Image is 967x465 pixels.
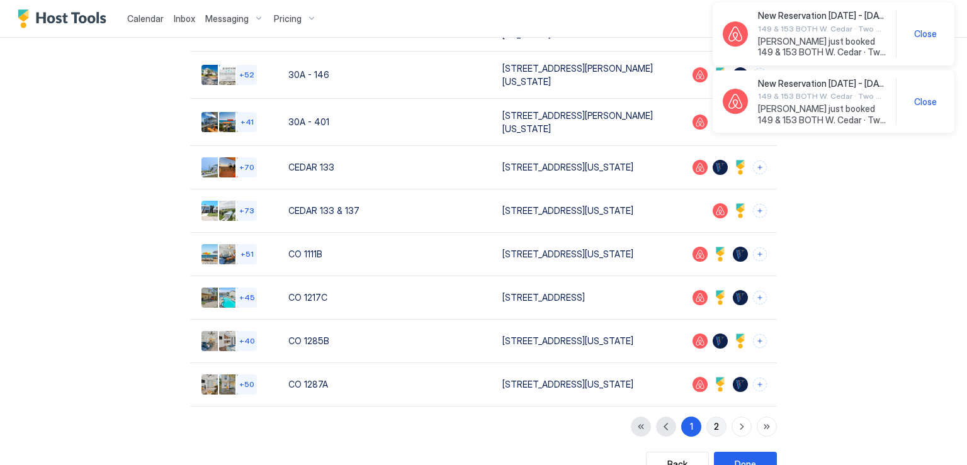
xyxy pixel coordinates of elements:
span: [PERSON_NAME] just booked 149 & 153 BOTH W. Cedar · Two Amazing Beach Retreats, 9 Bedroom, 6 bath... [758,103,886,125]
div: [STREET_ADDRESS][PERSON_NAME][US_STATE] [502,62,673,88]
div: Listing image 1 [201,112,222,132]
span: + 40 [239,336,255,345]
div: [STREET_ADDRESS][US_STATE] [502,204,673,217]
div: Airbnb [723,21,748,47]
span: Close [914,28,937,40]
div: Listing image 1 [201,288,222,308]
span: + 73 [239,206,254,215]
div: [STREET_ADDRESS][US_STATE] [502,247,673,261]
div: Listing image 2 [219,331,239,351]
div: Listing image 1 [201,244,222,264]
span: Pricing [274,13,302,25]
span: New Reservation [DATE] - [DATE] [758,78,886,89]
div: Listing image 1 [201,65,222,85]
span: Messaging [205,13,249,25]
span: + 50 [239,379,254,389]
div: Listing image 2 [219,157,239,177]
div: 2 [714,420,719,433]
span: + 45 [239,293,255,302]
div: Listing image 2 [219,201,239,221]
div: [STREET_ADDRESS][PERSON_NAME][US_STATE] [502,109,673,135]
div: 1 [690,420,693,433]
div: Listing image 1 [201,374,222,395]
div: CO 1285B [288,334,482,347]
span: New Reservation [DATE] - [DATE] [758,10,886,21]
span: Calendar [127,13,164,24]
span: 149 & 153 BOTH W. Cedar · Two Amazing Beach Retreats, 9 Bedroom, 6 bathrooms [758,91,886,101]
div: CO 1111B [288,247,482,261]
div: CEDAR 133 [288,160,482,174]
div: Listing image 1 [201,331,222,351]
div: Airbnb [723,89,748,114]
button: 1 [681,417,701,437]
span: + 70 [239,162,254,172]
span: + 41 [240,117,254,126]
span: + 51 [240,249,254,259]
div: 30A - 146 [288,68,482,81]
span: [PERSON_NAME] just booked 149 & 153 BOTH W. Cedar · Two Amazing Beach Retreats, 9 Bedroom, 6 bath... [758,36,886,58]
a: Inbox [174,12,195,25]
button: Connect channels [753,291,767,305]
a: Host Tools Logo [18,9,112,28]
button: 2 [706,417,727,437]
span: + 52 [239,70,254,79]
iframe: Intercom live chat [13,422,43,452]
div: Listing image 2 [219,288,239,308]
div: Listing image 2 [219,244,239,264]
button: Connect channels [753,247,767,261]
a: Calendar [127,12,164,25]
div: Listing image 1 [201,157,222,177]
button: Connect channels [753,204,767,218]
div: [STREET_ADDRESS][US_STATE] [502,334,673,347]
div: 30A - 401 [288,115,482,128]
div: CEDAR 133 & 137 [288,204,482,217]
div: [STREET_ADDRESS] [502,291,673,304]
span: 149 & 153 BOTH W. Cedar · Two Amazing Beach Retreats, 9 Bedroom, 6 bathrooms [758,24,886,33]
button: Connect channels [753,160,767,174]
button: Connect channels [753,334,767,348]
div: Listing image 2 [219,374,239,395]
button: Connect channels [753,378,767,391]
div: Listing image 1 [201,201,222,221]
span: Close [914,96,937,108]
div: CO 1287A [288,378,482,391]
div: Listing image 2 [219,112,239,132]
span: Inbox [174,13,195,24]
div: CO 1217C [288,291,482,304]
div: Listing image 2 [219,65,239,85]
div: [STREET_ADDRESS][US_STATE] [502,160,673,174]
div: [STREET_ADDRESS][US_STATE] [502,378,673,391]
